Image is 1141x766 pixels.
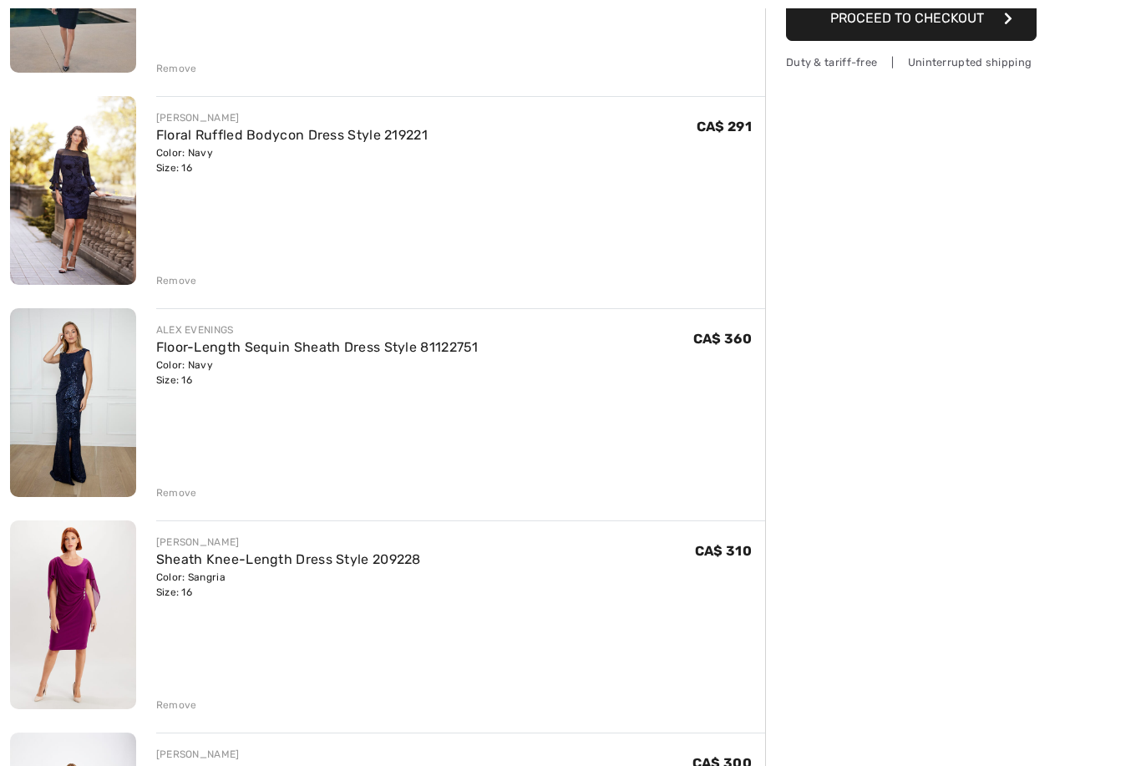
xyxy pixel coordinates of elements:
div: Remove [156,273,197,288]
a: Floral Ruffled Bodycon Dress Style 219221 [156,127,428,143]
a: Sheath Knee-Length Dress Style 209228 [156,551,421,567]
div: Remove [156,61,197,76]
div: [PERSON_NAME] [156,747,429,762]
img: Floral Ruffled Bodycon Dress Style 219221 [10,96,136,285]
div: [PERSON_NAME] [156,535,421,550]
img: Sheath Knee-Length Dress Style 209228 [10,520,136,709]
span: CA$ 310 [695,543,752,559]
span: Proceed to Checkout [830,10,984,26]
div: Color: Sangria Size: 16 [156,570,421,600]
div: Duty & tariff-free | Uninterrupted shipping [786,54,1037,70]
div: Remove [156,485,197,500]
img: Floor-Length Sequin Sheath Dress Style 81122751 [10,308,136,497]
a: Floor-Length Sequin Sheath Dress Style 81122751 [156,339,479,355]
div: ALEX EVENINGS [156,322,479,337]
div: Color: Navy Size: 16 [156,145,428,175]
div: [PERSON_NAME] [156,110,428,125]
div: Color: Navy Size: 16 [156,358,479,388]
div: Remove [156,698,197,713]
span: CA$ 291 [697,119,752,134]
span: CA$ 360 [693,331,752,347]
